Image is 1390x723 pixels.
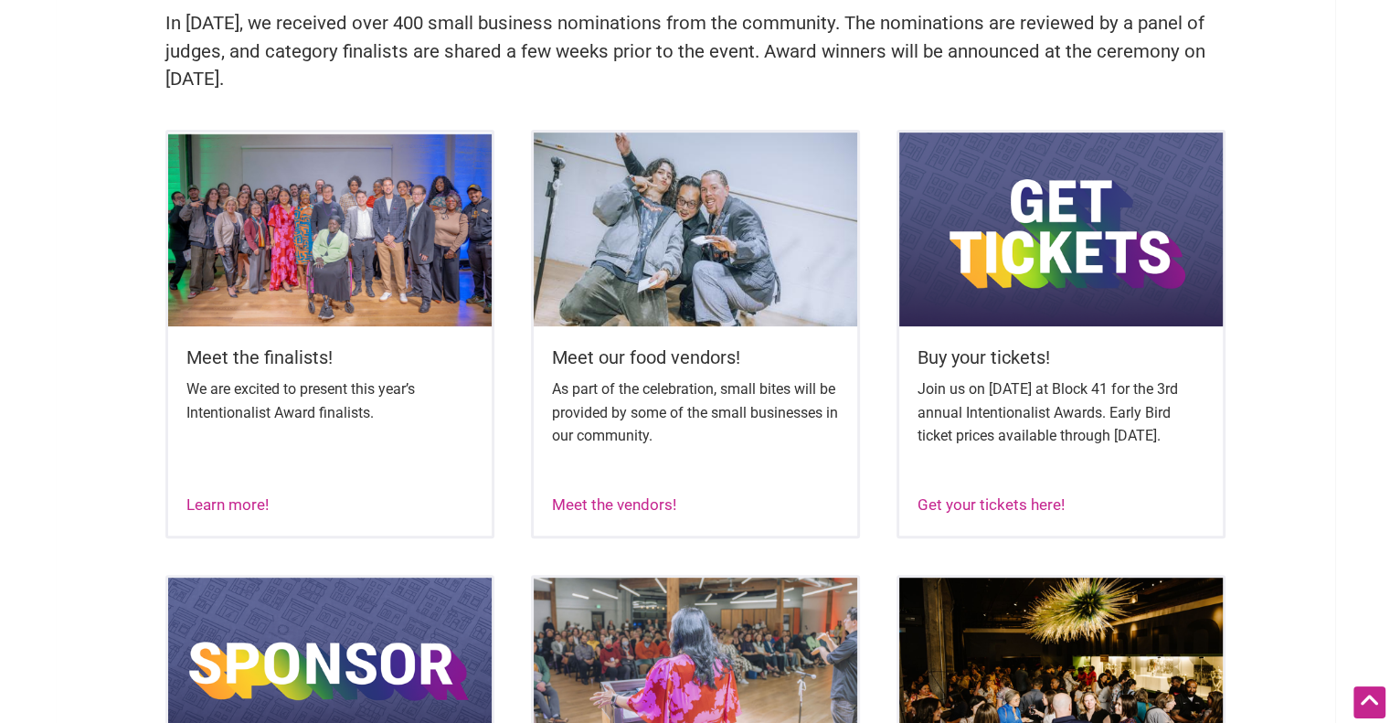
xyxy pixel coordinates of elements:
a: Get your tickets here! [918,495,1065,514]
h5: Meet the finalists! [186,345,473,370]
p: Join us on [DATE] at Block 41 for the 3rd annual Intentionalist Awards. Early Bird ticket prices ... [918,377,1204,448]
h5: Meet our food vendors! [552,345,839,370]
p: As part of the celebration, small bites will be provided by some of the small businesses in our c... [552,377,839,448]
a: Learn more! [186,495,269,514]
p: In [DATE], we received over 400 small business nominations from the community. The nominations ar... [165,9,1226,93]
div: Scroll Back to Top [1353,686,1385,718]
a: Meet the vendors! [552,495,676,514]
p: We are excited to present this year’s Intentionalist Award finalists. [186,377,473,424]
h5: Buy your tickets! [918,345,1204,370]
